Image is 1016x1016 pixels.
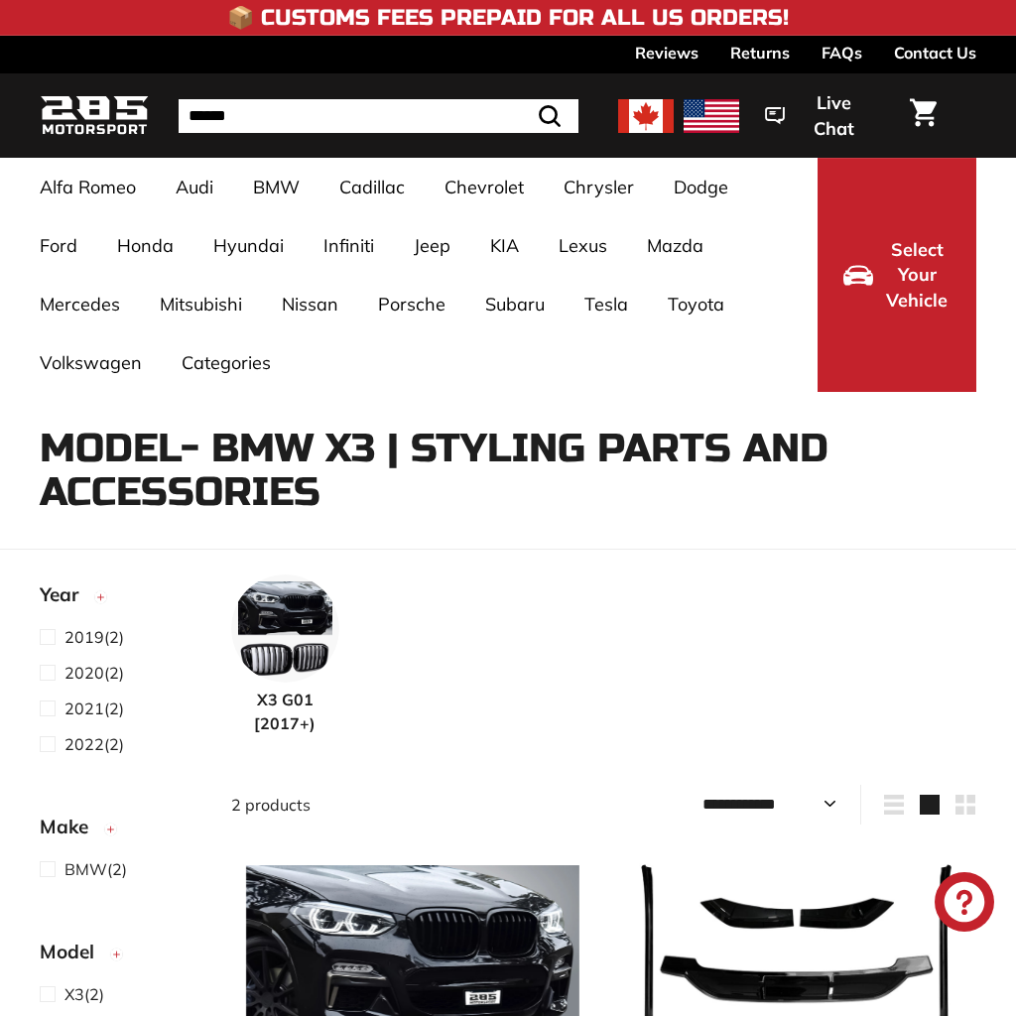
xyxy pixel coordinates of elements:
[822,36,862,69] a: FAQs
[304,216,394,275] a: Infiniti
[233,158,319,216] a: BMW
[64,982,104,1006] span: (2)
[97,216,193,275] a: Honda
[565,275,648,333] a: Tesla
[739,78,898,153] button: Live Chat
[40,813,103,841] span: Make
[40,938,109,966] span: Model
[227,6,789,30] h4: 📦 Customs Fees Prepaid for All US Orders!
[64,663,104,683] span: 2020
[319,158,425,216] a: Cadillac
[394,216,470,275] a: Jeep
[64,661,124,685] span: (2)
[544,158,654,216] a: Chrysler
[465,275,565,333] a: Subaru
[627,216,723,275] a: Mazda
[231,574,338,734] a: X3 G01 [2017+)
[654,158,748,216] a: Dodge
[262,275,358,333] a: Nissan
[64,859,107,879] span: BMW
[64,857,127,881] span: (2)
[20,158,156,216] a: Alfa Romeo
[40,427,976,514] h1: Model- BMW X3 | Styling Parts and Accessories
[231,688,338,735] span: X3 G01 [2017+)
[818,158,976,392] button: Select Your Vehicle
[64,697,124,720] span: (2)
[20,333,162,392] a: Volkswagen
[648,275,744,333] a: Toyota
[358,275,465,333] a: Porsche
[64,734,104,754] span: 2022
[795,90,872,141] span: Live Chat
[40,574,199,624] button: Year
[193,216,304,275] a: Hyundai
[64,625,124,649] span: (2)
[898,82,949,150] a: Cart
[64,627,104,647] span: 2019
[162,333,291,392] a: Categories
[425,158,544,216] a: Chevrolet
[539,216,627,275] a: Lexus
[929,872,1000,937] inbox-online-store-chat: Shopify online store chat
[40,807,199,856] button: Make
[156,158,233,216] a: Audi
[20,216,97,275] a: Ford
[40,92,149,139] img: Logo_285_Motorsport_areodynamics_components
[883,237,951,314] span: Select Your Vehicle
[64,698,104,718] span: 2021
[179,99,578,133] input: Search
[20,275,140,333] a: Mercedes
[64,984,84,1004] span: X3
[40,932,199,981] button: Model
[231,793,603,817] div: 2 products
[470,216,539,275] a: KIA
[730,36,790,69] a: Returns
[635,36,698,69] a: Reviews
[64,732,124,756] span: (2)
[40,580,93,609] span: Year
[140,275,262,333] a: Mitsubishi
[894,36,976,69] a: Contact Us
